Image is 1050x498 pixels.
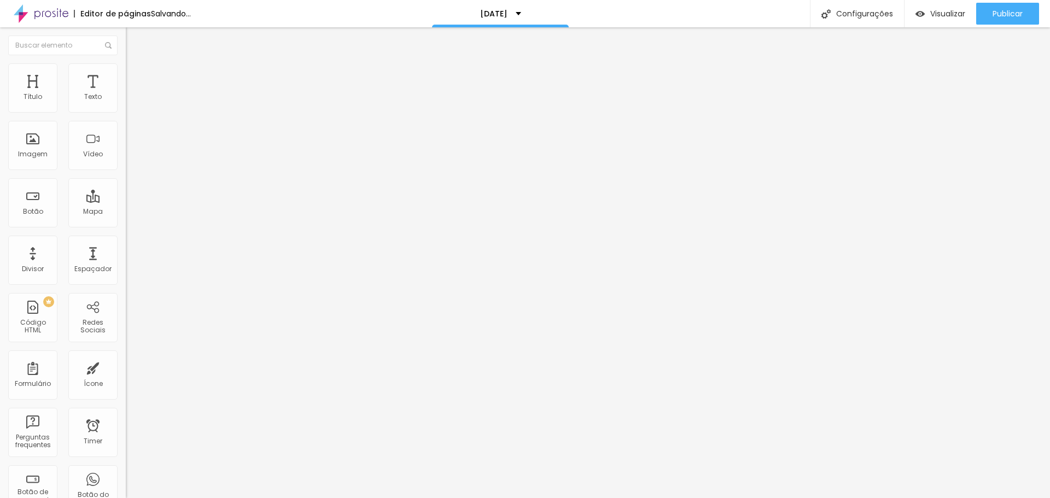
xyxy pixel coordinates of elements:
[151,10,191,17] div: Salvando...
[18,150,48,158] div: Imagem
[22,265,44,273] div: Divisor
[74,10,151,17] div: Editor de páginas
[84,93,102,101] div: Texto
[74,265,112,273] div: Espaçador
[83,208,103,215] div: Mapa
[83,150,103,158] div: Vídeo
[821,9,831,19] img: Icone
[11,433,54,449] div: Perguntas frequentes
[976,3,1039,25] button: Publicar
[84,380,103,388] div: Ícone
[930,9,965,18] span: Visualizar
[84,437,102,445] div: Timer
[11,319,54,335] div: Código HTML
[15,380,51,388] div: Formulário
[24,93,42,101] div: Título
[126,27,1050,498] iframe: Editor
[905,3,976,25] button: Visualizar
[915,9,925,19] img: view-1.svg
[105,42,112,49] img: Icone
[23,208,43,215] div: Botão
[71,319,114,335] div: Redes Sociais
[993,9,1023,18] span: Publicar
[480,10,507,17] p: [DATE]
[8,36,118,55] input: Buscar elemento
